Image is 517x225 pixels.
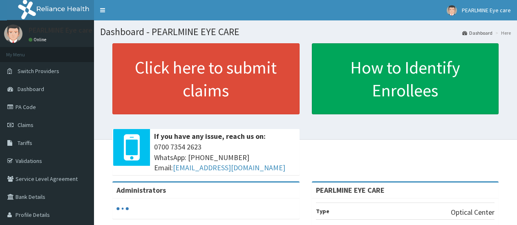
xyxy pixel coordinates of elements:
[18,67,59,75] span: Switch Providers
[29,37,48,42] a: Online
[116,185,166,195] b: Administrators
[462,29,492,36] a: Dashboard
[100,27,511,37] h1: Dashboard - PEARLMINE EYE CARE
[312,43,499,114] a: How to Identify Enrollees
[4,25,22,43] img: User Image
[316,207,329,215] b: Type
[154,142,295,173] span: 0700 7354 2623 WhatsApp: [PHONE_NUMBER] Email:
[316,185,385,195] strong: PEARLMINE EYE CARE
[451,207,495,218] p: Optical Center
[18,121,34,129] span: Claims
[116,203,129,215] svg: audio-loading
[447,5,457,16] img: User Image
[18,85,44,93] span: Dashboard
[112,43,300,114] a: Click here to submit claims
[173,163,285,172] a: [EMAIL_ADDRESS][DOMAIN_NAME]
[462,7,511,14] span: PEARLMINE Eye care
[29,27,92,34] p: PEARLMINE Eye care
[154,131,266,141] b: If you have any issue, reach us on:
[18,139,32,147] span: Tariffs
[493,29,511,36] li: Here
